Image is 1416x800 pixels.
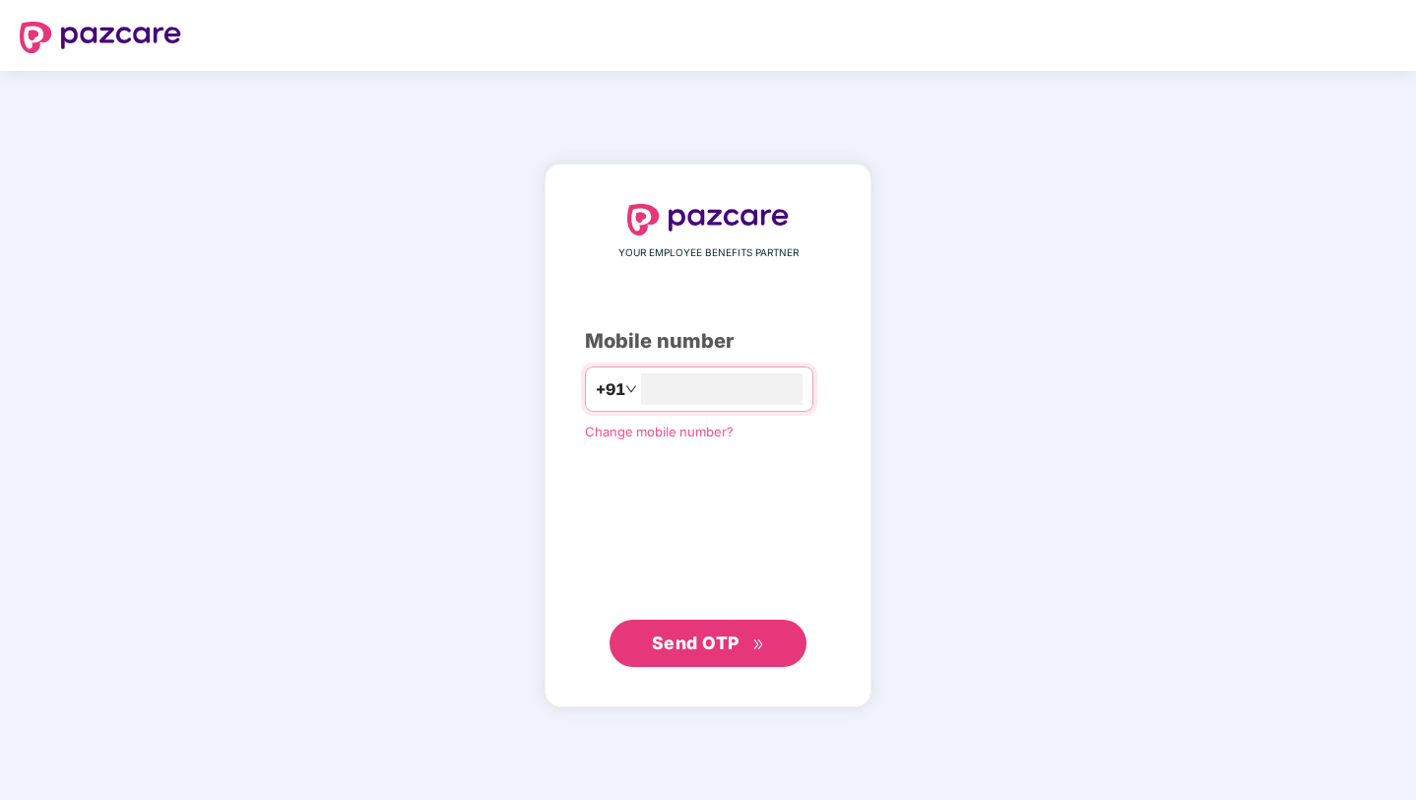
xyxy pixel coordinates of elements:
[625,383,637,395] span: down
[652,633,740,653] span: Send OTP
[752,638,765,651] span: double-right
[618,245,799,261] span: YOUR EMPLOYEE BENEFITS PARTNER
[610,620,806,667] button: Send OTPdouble-right
[627,204,789,235] img: logo
[20,22,181,53] img: logo
[596,377,625,402] span: +91
[585,326,831,357] div: Mobile number
[585,424,734,439] a: Change mobile number?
